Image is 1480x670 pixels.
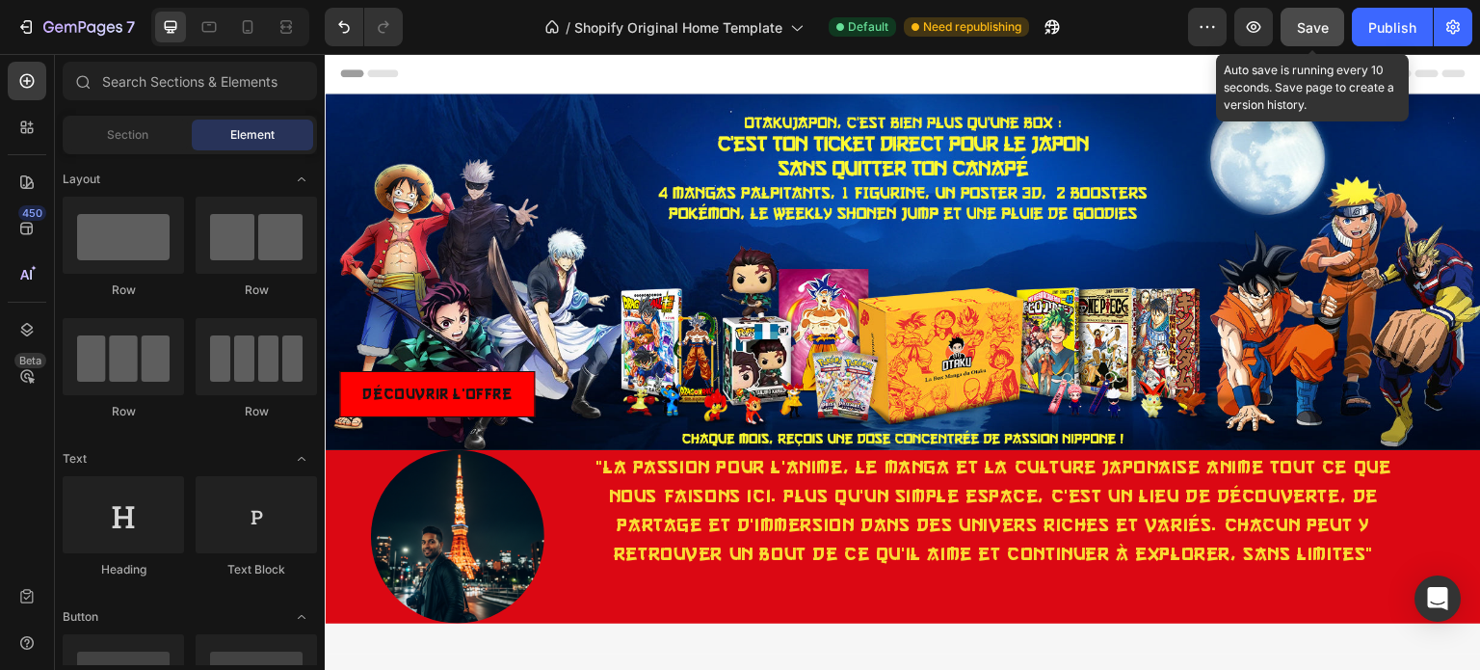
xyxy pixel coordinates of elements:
span: Text [63,450,87,468]
div: Open Intercom Messenger [1414,576,1461,622]
input: Search Sections & Elements [63,62,317,100]
span: Toggle open [286,443,317,474]
div: Beta [14,353,46,368]
button: 7 [8,8,144,46]
span: Default [848,18,888,36]
span: Button [63,608,98,626]
div: Undo/Redo [325,8,403,46]
span: Toggle open [286,602,317,632]
span: Need republishing [923,18,1021,36]
div: Row [63,281,184,299]
span: Save [1297,19,1329,36]
span: Toggle open [286,164,317,195]
button: Save [1281,8,1344,46]
button: Publish [1352,8,1433,46]
div: Heading [63,561,184,578]
p: 7 [126,15,135,39]
span: Section [107,126,148,144]
span: Shopify Original Home Template [574,17,782,38]
div: 450 [18,205,46,221]
span: Layout [63,171,100,188]
div: Row [196,403,317,420]
div: Row [196,281,317,299]
div: Row [63,403,184,420]
span: Element [230,126,275,144]
div: Text Block [196,561,317,578]
span: / [566,17,570,38]
iframe: Design area [325,54,1480,670]
div: Publish [1368,17,1416,38]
